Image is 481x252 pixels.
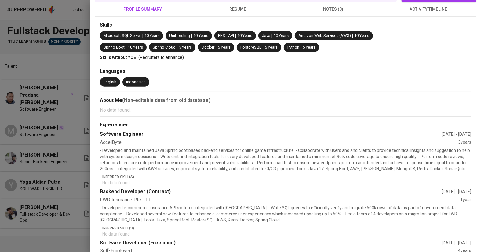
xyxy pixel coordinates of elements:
div: [DATE] - [DATE] [442,131,471,137]
div: [DATE] - [DATE] [442,240,471,246]
span: Spring Cloud [153,45,176,49]
span: notes (0) [289,5,377,13]
p: No data found. [102,180,471,186]
div: Languages [100,68,471,75]
span: REST API [218,33,234,38]
span: | [235,33,236,39]
span: activity timeline [384,5,472,13]
div: FWD Insurance Pte. Ltd [100,196,460,203]
span: 5 Years [218,45,231,49]
p: Inferred Skill(s) [102,174,471,180]
span: Amazon Web Services (AWS) [298,33,351,38]
div: Software Developer (Freelance) [100,239,442,247]
b: (Non-editable data from old database) [122,97,210,103]
div: English [104,79,116,85]
div: 3 years [458,139,471,146]
p: - Developed e-commerce insurance API systems integrated with [GEOGRAPHIC_DATA]. - Write SQL queri... [100,205,471,223]
span: 10 Years [144,33,159,38]
span: 5 Years [303,45,315,49]
p: - Developed and maintained Java Spring boot based backend services for online game infrastructure... [100,147,471,172]
span: 10 Years [193,33,208,38]
span: Microsoft SQL Server [104,33,141,38]
span: | [352,33,353,39]
span: Docker [202,45,214,49]
span: | [177,45,178,50]
p: No data found. [102,231,471,237]
span: 10 Years [354,33,369,38]
span: 5 Years [265,45,278,49]
span: profile summary [99,5,187,13]
div: Software Engineer [100,131,442,138]
span: | [142,33,143,39]
span: PostgreSQL [240,45,261,49]
span: Python [287,45,299,49]
span: | [126,45,127,50]
span: 10 Years [274,33,289,38]
div: About Me [100,97,471,104]
div: AccelByte [100,139,458,146]
span: 10 Years [237,33,252,38]
span: Unit Testing [169,33,190,38]
span: 5 Years [179,45,192,49]
span: | [216,45,217,50]
span: Spring Boot [104,45,125,49]
span: 10 Years [128,45,143,49]
span: | [191,33,192,39]
span: Java [262,33,270,38]
div: Backend Developer (Contract) [100,188,442,195]
p: Inferred Skill(s) [102,225,471,231]
div: Experiences [100,121,471,128]
span: Skills without YOE [100,55,136,60]
span: (Recruiters to enhance) [138,55,184,60]
span: resume [194,5,282,13]
div: Indonesian [126,79,146,85]
div: [DATE] - [DATE] [442,189,471,195]
div: 1 year [460,196,471,203]
p: No data found. [100,106,471,114]
span: | [263,45,264,50]
div: Skills [100,22,471,29]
